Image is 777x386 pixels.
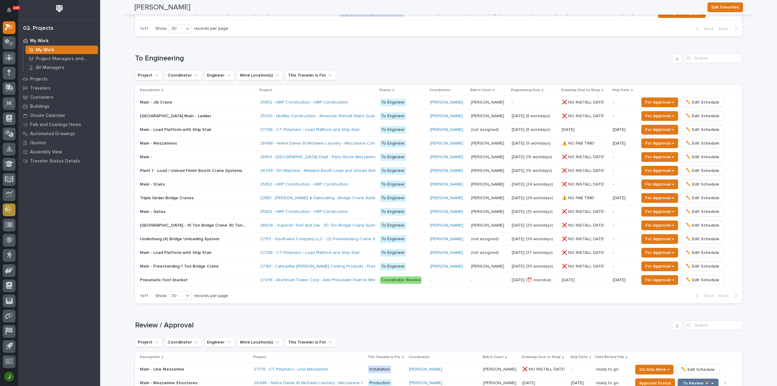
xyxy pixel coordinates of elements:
p: Assembly View [30,149,62,155]
div: To Engineer [380,249,406,257]
button: Coordinator [165,70,202,80]
a: Buildings [18,102,100,111]
p: Triple Girder Bridge Cranes [140,194,195,201]
div: To Engineer [380,112,406,120]
button: Engineer [204,70,235,80]
span: ✏️ Edit Schedule [686,167,719,174]
p: ❌ NO INSTALL DATE! [562,167,606,173]
p: - [613,264,634,269]
p: Plant 1 - Load / Unload Finish Booth Crane Systems [140,167,243,173]
div: Search [684,53,742,63]
a: [PERSON_NAME] [430,223,463,228]
p: - [613,182,634,187]
button: For Approval → [641,261,678,271]
button: ✏️ Edit Schedule [680,152,724,162]
p: (not assigned) [471,235,500,242]
button: Coordinator [165,337,202,347]
img: Workspace Logo [54,3,65,14]
button: For Approval → [641,125,678,135]
tr: Underhung (4) Bridge Unloading SystemUnderhung (4) Bridge Unloading System 27157 - Southwire Comp... [135,232,742,246]
a: Project Managers and Engineers [23,54,100,63]
p: Drawings Due to Shop [561,87,600,94]
tr: Main - Jib CraneMain - Jib Crane 25852 - HRP Construction - HRP Construction To Engineer[PERSON_N... [135,96,742,109]
a: [PERSON_NAME] [409,381,442,386]
button: users-avatar [3,370,15,383]
span: For Approval → [645,194,674,202]
a: Assembly View [18,147,100,156]
a: 27157 - Southwire Company LLC - (2) Freestanding Crane Systems [260,237,389,242]
p: [DATE] (24 workdays) [512,182,557,187]
p: - [471,276,473,283]
a: 26789 - DH Machine - Midwest Booth Load and Unload Station [260,168,382,173]
p: [DATE] (8 workdays) [512,114,557,119]
p: ⚠️ NO FAB TIME! [562,140,596,146]
tr: Main - Freestanding 1 Ton Bridge CraneMain - Freestanding 1 Ton Bridge Crane 27183 - Caterpillar ... [135,260,742,273]
tr: Main - Load Platform with Ship StairMain - Load Platform with Ship Stair 27296 - CT Polymers - Lo... [135,123,742,137]
span: For Approval → [645,181,674,188]
a: 26486 - Notre Dame St Michaels Laundry - Mezzanine Components [260,141,392,146]
p: - [430,278,466,283]
span: ✏️ Edit Schedule [686,112,719,120]
button: Notifications [3,4,15,16]
a: 27183 - Caterpillar [PERSON_NAME] Casting Products - Freestanding 1 Ton UltraLite [260,264,421,269]
a: [PERSON_NAME] [430,127,463,132]
p: ❌ NO INSTALL DATE! [562,249,606,255]
p: [DATE] (39 workdays) [512,264,557,269]
p: Description [140,87,160,94]
p: ❌ NO INSTALL DATE! [562,263,606,269]
button: ✏️ Edit Schedule [680,111,724,121]
p: 100 [13,6,19,10]
p: 1 of 1 [135,289,153,303]
p: (not assigned) [471,126,500,132]
p: [DATE] [613,278,634,283]
p: Traveler Status Details [30,159,80,164]
span: For Approval → [645,235,674,243]
p: Main - Mezzanine Structures [140,379,198,386]
button: Project [135,70,162,80]
div: Search [684,320,742,330]
span: ✏️ Edit Schedule [686,194,719,202]
p: Show [155,293,166,299]
a: [PERSON_NAME] [430,141,463,146]
tr: Main - MezzaninesMain - Mezzanines 26486 - Notre Dame St Michaels Laundry - Mezzanine Components ... [135,137,742,150]
button: ✏️ Edit Schedule [680,234,724,244]
p: - [613,237,634,242]
div: 30 [169,26,184,32]
a: 25852 - HRP Construction - HRP Construction [260,209,348,214]
span: ✏️ Edit Schedule [686,208,719,215]
p: [PERSON_NAME] [471,194,505,201]
p: Ship Date [612,87,629,94]
p: - [613,223,634,228]
p: Main - Load Platform with Ship Stair [140,126,213,132]
p: - [571,367,591,372]
a: [PERSON_NAME] [430,264,463,269]
div: To Engineer [380,181,406,188]
button: Next [716,26,742,32]
tr: Plant 1 - Load / Unload Finish Booth Crane SystemsPlant 1 - Load / Unload Finish Booth Crane Syst... [135,164,742,178]
p: [GEOGRAPHIC_DATA] Main - Ladder [140,112,212,119]
p: ready to go [596,366,620,372]
a: Traveler Status Details [18,156,100,166]
a: [PERSON_NAME] [430,155,463,160]
p: Ship Date [570,354,588,360]
p: [PERSON_NAME] [471,263,505,269]
a: 27178 - CT Polymers - Line Mezzanine [254,367,328,372]
button: ✏️ Edit Schedule [676,365,720,374]
p: Status [379,87,391,94]
p: Main - Line Mezzanine [140,366,185,372]
div: Notifications100 [8,7,15,17]
a: 27296 - CT Polymers - Load Platform and Ship Stair [260,127,360,132]
tr: Main - StairsMain - Stairs 25852 - HRP Construction - HRP Construction To Engineer[PERSON_NAME] [... [135,178,742,191]
p: Main - Freestanding 1 Ton Bridge Crane [140,263,220,269]
p: Project [260,87,272,94]
p: [DATE] [522,379,536,386]
div: To Engineer [380,235,406,243]
p: Fab and Coatings Items [30,122,81,128]
p: Buildings [30,104,49,109]
a: [PERSON_NAME] [430,182,463,187]
p: All Managers [36,65,64,70]
button: Edit Favorites [707,2,743,12]
span: ✏️ Edit Schedule [686,222,719,229]
div: To Engineer [380,140,406,147]
span: Edit Favorites [711,4,739,11]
